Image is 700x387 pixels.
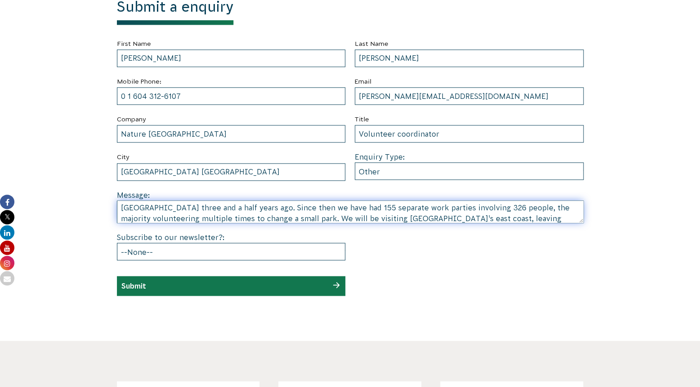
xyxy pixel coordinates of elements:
[117,190,584,223] div: Message:
[355,38,584,49] label: Last Name
[117,76,346,87] label: Mobile Phone:
[355,162,584,180] select: Enquiry Type
[355,76,584,87] label: Email
[355,232,491,267] iframe: reCAPTCHA
[117,243,346,260] select: Subscribe to our newsletter?
[121,282,146,290] input: Submit
[117,151,346,163] label: City
[117,38,346,49] label: First Name
[355,151,584,180] div: Enquiry Type:
[117,232,346,260] div: Subscribe to our newsletter?:
[117,114,346,125] label: Company
[355,114,584,125] label: Title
